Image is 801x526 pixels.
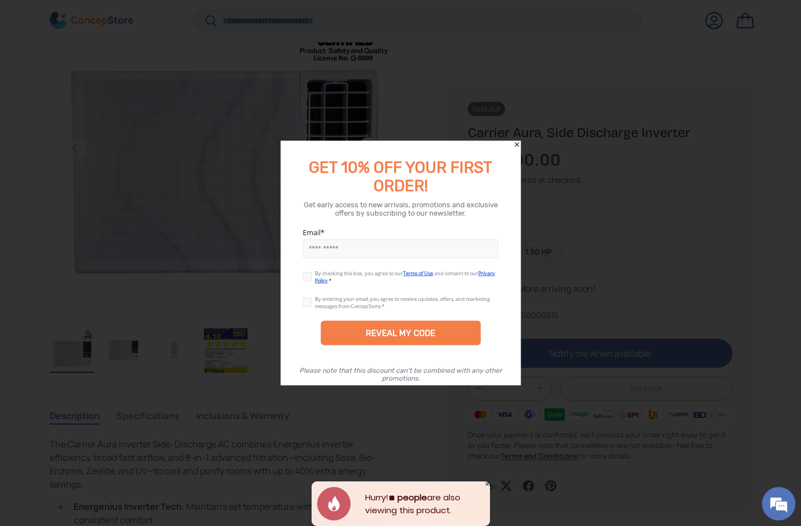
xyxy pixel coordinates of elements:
[292,367,509,382] div: Please note that this discount can’t be combined with any other promotions.
[321,321,480,345] div: REVEAL MY CODE
[309,158,492,195] span: GET 10% OFF YOUR FIRST ORDER!
[58,62,187,77] div: Chat with us now
[315,270,403,277] span: By checking this box, you agree to our
[315,295,490,310] div: By entering your email, you agree to receive updates, offers, and marketing messages from ConcepS...
[294,201,507,217] div: Get early access to new arrivals, promotions and exclusive offers by subscribing to our newsletter.
[65,140,154,253] span: We're online!
[513,141,521,149] div: Close
[303,227,498,237] label: Email
[434,270,478,277] span: and consent to our
[403,270,433,277] a: Terms of Use
[183,6,210,32] div: Minimize live chat window
[6,304,212,343] textarea: Type your message and hit 'Enter'
[315,270,495,284] a: Privacy Policy
[366,328,435,338] div: REVEAL MY CODE
[484,481,490,487] div: Close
